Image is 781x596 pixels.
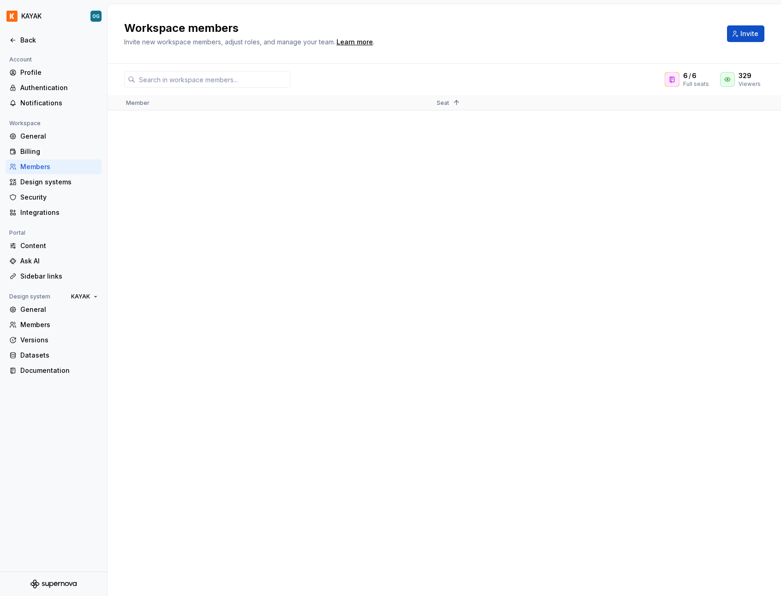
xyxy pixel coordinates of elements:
div: Profile [20,68,98,77]
a: Versions [6,333,102,347]
div: KAYAK [21,12,42,21]
span: 6 [683,71,688,80]
div: Design systems [20,177,98,187]
a: Documentation [6,363,102,378]
div: Workspace [6,118,44,129]
a: Sidebar links [6,269,102,284]
a: Security [6,190,102,205]
a: Learn more [336,37,373,47]
a: Design systems [6,175,102,189]
a: Content [6,238,102,253]
span: Invite new workspace members, adjust roles, and manage your team. [124,38,335,46]
div: Integrations [20,208,98,217]
span: 329 [739,71,751,80]
svg: Supernova Logo [30,579,77,589]
span: 6 [692,71,697,80]
a: Members [6,317,102,332]
div: Datasets [20,351,98,360]
button: Invite [727,25,764,42]
div: General [20,305,98,314]
a: General [6,129,102,144]
span: Invite [740,29,758,38]
span: Member [126,99,150,106]
div: Viewers [739,80,761,88]
div: Members [20,320,98,329]
div: Full seats [683,80,709,88]
input: Search in workspace members... [135,71,290,88]
button: KAYAKOG [2,6,105,26]
div: Versions [20,335,98,345]
div: Notifications [20,98,98,108]
div: Documentation [20,366,98,375]
div: Design system [6,291,54,302]
div: Billing [20,147,98,156]
div: Ask AI [20,256,98,266]
a: Integrations [6,205,102,220]
div: Members [20,162,98,171]
div: / [683,71,709,80]
span: Seat [437,99,449,106]
a: Members [6,159,102,174]
a: Ask AI [6,254,102,268]
a: Billing [6,144,102,159]
a: Back [6,33,102,48]
div: General [20,132,98,141]
a: Authentication [6,80,102,95]
div: Content [20,241,98,250]
div: Sidebar links [20,272,98,281]
a: Profile [6,65,102,80]
a: General [6,302,102,317]
a: Notifications [6,96,102,110]
div: Security [20,193,98,202]
div: Back [20,36,98,45]
h2: Workspace members [124,21,716,36]
img: 9b5e5b75-9bc5-4a19-9b3e-fb6b8962d941.png [6,11,18,22]
div: Portal [6,227,29,238]
a: Datasets [6,348,102,363]
span: KAYAK [71,293,90,300]
div: OG [92,12,100,20]
div: Account [6,54,36,65]
div: Authentication [20,83,98,92]
span: . [335,39,374,46]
